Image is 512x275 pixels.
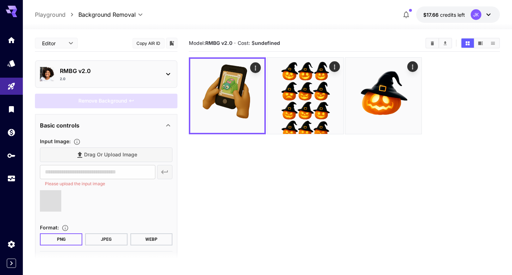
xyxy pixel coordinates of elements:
[40,121,79,130] p: Basic controls
[42,40,64,47] span: Editor
[71,138,83,145] button: Specifies the input image to be processed.
[133,38,165,48] button: Copy AIR ID
[60,67,158,75] p: RMBG v2.0
[440,12,465,18] span: credits left
[255,40,280,46] b: undefined
[40,64,172,84] div: RMBG v2.02.0
[423,11,465,19] div: $17.66149
[60,76,66,82] p: 2.0
[205,40,232,46] b: RMBG v2.0
[189,40,232,46] span: Model:
[471,9,481,20] div: JK
[474,38,487,48] button: Show media in video view
[234,39,236,47] p: ·
[425,38,452,48] div: Clear AllDownload All
[40,138,71,144] span: Input Image :
[7,128,16,137] div: Wallet
[7,105,16,114] div: Library
[461,38,500,48] div: Show media in grid viewShow media in video viewShow media in list view
[416,6,500,23] button: $17.66149JK
[7,240,16,249] div: Settings
[7,36,16,45] div: Home
[45,180,150,187] p: Please upload the input image
[487,38,499,48] button: Show media in list view
[40,233,82,245] button: PNG
[78,10,136,19] span: Background Removal
[7,59,16,68] div: Models
[190,59,264,133] img: AHQ8Tu2vcTJ1AAAAAElFTkSuQmCC
[423,12,440,18] span: $17.66
[7,259,16,268] button: Expand sidebar
[59,224,72,232] button: Choose the file format for the output image.
[169,39,175,47] button: Add to library
[407,61,418,72] div: Actions
[461,38,474,48] button: Show media in grid view
[238,40,280,46] span: Cost: $
[40,224,59,230] span: Format :
[345,58,422,134] img: 94QXRVlKAAAAAElFTkSuQmCC
[329,61,340,72] div: Actions
[35,10,78,19] nav: breadcrumb
[130,233,173,245] button: WEBP
[40,117,172,134] div: Basic controls
[250,62,261,73] div: Actions
[7,151,16,160] div: API Keys
[439,38,451,48] button: Download All
[35,10,66,19] a: Playground
[426,38,439,48] button: Clear All
[7,82,16,91] div: Playground
[85,233,128,245] button: JPEG
[7,174,16,183] div: Usage
[267,58,343,134] img: XYYL68gevh4f8D0aNOfbhuD5cAAAAASUVORK5CYII=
